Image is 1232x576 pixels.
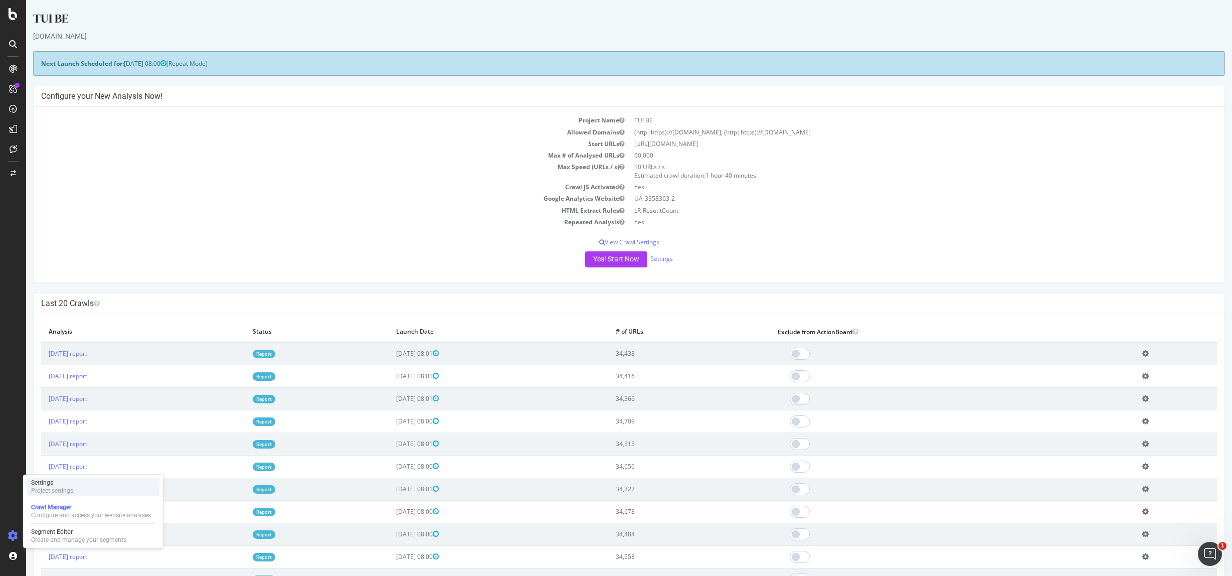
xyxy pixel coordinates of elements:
[7,10,1199,31] div: TUI BE
[603,216,1191,228] td: Yes
[227,417,249,426] a: Report
[15,91,1191,101] h4: Configure your New Analysis Now!
[227,372,249,381] a: Report
[23,552,61,561] a: [DATE] report
[227,350,249,358] a: Report
[370,440,413,448] span: [DATE] 08:01
[15,193,603,204] td: Google Analytics Website
[603,205,1191,216] td: LR-ResutltCount
[227,553,249,561] a: Report
[582,342,745,365] td: 34,438
[15,205,603,216] td: HTML Extract Rules
[15,161,603,181] td: Max Speed (URLs / s)
[15,299,1191,309] h4: Last 20 Crawls
[219,322,363,342] th: Status
[582,322,745,342] th: # of URLs
[582,365,745,387] td: 34,416
[603,138,1191,150] td: [URL][DOMAIN_NAME]
[227,463,249,471] a: Report
[23,372,61,380] a: [DATE] report
[370,485,413,493] span: [DATE] 08:01
[370,417,413,425] span: [DATE] 08:00
[23,417,61,425] a: [DATE] report
[603,193,1191,204] td: UA-3358363-2
[23,530,61,538] a: [DATE] report
[582,500,745,523] td: 34,678
[27,502,159,520] a: Crawl ManagerConfigure and access your website analyses
[23,462,61,471] a: [DATE] report
[23,507,61,516] a: [DATE] report
[31,536,126,544] div: Create and manage your segments
[582,545,745,568] td: 34,558
[15,114,603,126] td: Project Name
[1218,542,1226,550] span: 1
[559,251,621,267] button: Yes! Start Now
[227,485,249,494] a: Report
[227,530,249,539] a: Report
[227,508,249,516] a: Report
[1198,542,1222,566] iframe: Intercom live chat
[15,181,603,193] td: Crawl JS Activated
[582,387,745,410] td: 34,366
[370,394,413,403] span: [DATE] 08:01
[624,254,647,263] a: Settings
[31,479,73,487] div: Settings
[15,216,603,228] td: Repeated Analysis
[23,394,61,403] a: [DATE] report
[370,507,413,516] span: [DATE] 08:00
[227,440,249,449] a: Report
[603,150,1191,161] td: 60,000
[15,138,603,150] td: Start URLs
[679,171,730,180] span: 1 hour 40 minutes
[370,349,413,358] span: [DATE] 08:01
[7,51,1199,76] div: (Repeat Mode)
[370,372,413,380] span: [DATE] 08:01
[15,126,603,138] td: Allowed Domains
[15,150,603,161] td: Max # of Analysed URLs
[23,485,61,493] a: [DATE] report
[98,59,140,68] span: [DATE] 08:00
[582,523,745,545] td: 34,484
[15,238,1191,246] p: View Crawl Settings
[227,395,249,403] a: Report
[603,114,1191,126] td: TUI BE
[31,487,73,495] div: Project settings
[370,552,413,561] span: [DATE] 08:00
[582,433,745,455] td: 34,515
[603,161,1191,181] td: 10 URLs / s Estimated crawl duration:
[31,503,151,511] div: Crawl Manager
[603,181,1191,193] td: Yes
[582,478,745,500] td: 34,322
[31,511,151,519] div: Configure and access your website analyses
[23,349,61,358] a: [DATE] report
[744,322,1109,342] th: Exclude from ActionBoard
[23,440,61,448] a: [DATE] report
[582,410,745,433] td: 34,709
[15,322,219,342] th: Analysis
[603,126,1191,138] td: (http|https)://[DOMAIN_NAME], (http|https)://[DOMAIN_NAME]
[27,527,159,545] a: Segment EditorCreate and manage your segments
[370,530,413,538] span: [DATE] 08:00
[363,322,582,342] th: Launch Date
[370,462,413,471] span: [DATE] 08:00
[27,478,159,496] a: SettingsProject settings
[582,455,745,478] td: 34,656
[15,59,98,68] strong: Next Launch Scheduled for:
[31,528,126,536] div: Segment Editor
[7,31,1199,41] div: [DOMAIN_NAME]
